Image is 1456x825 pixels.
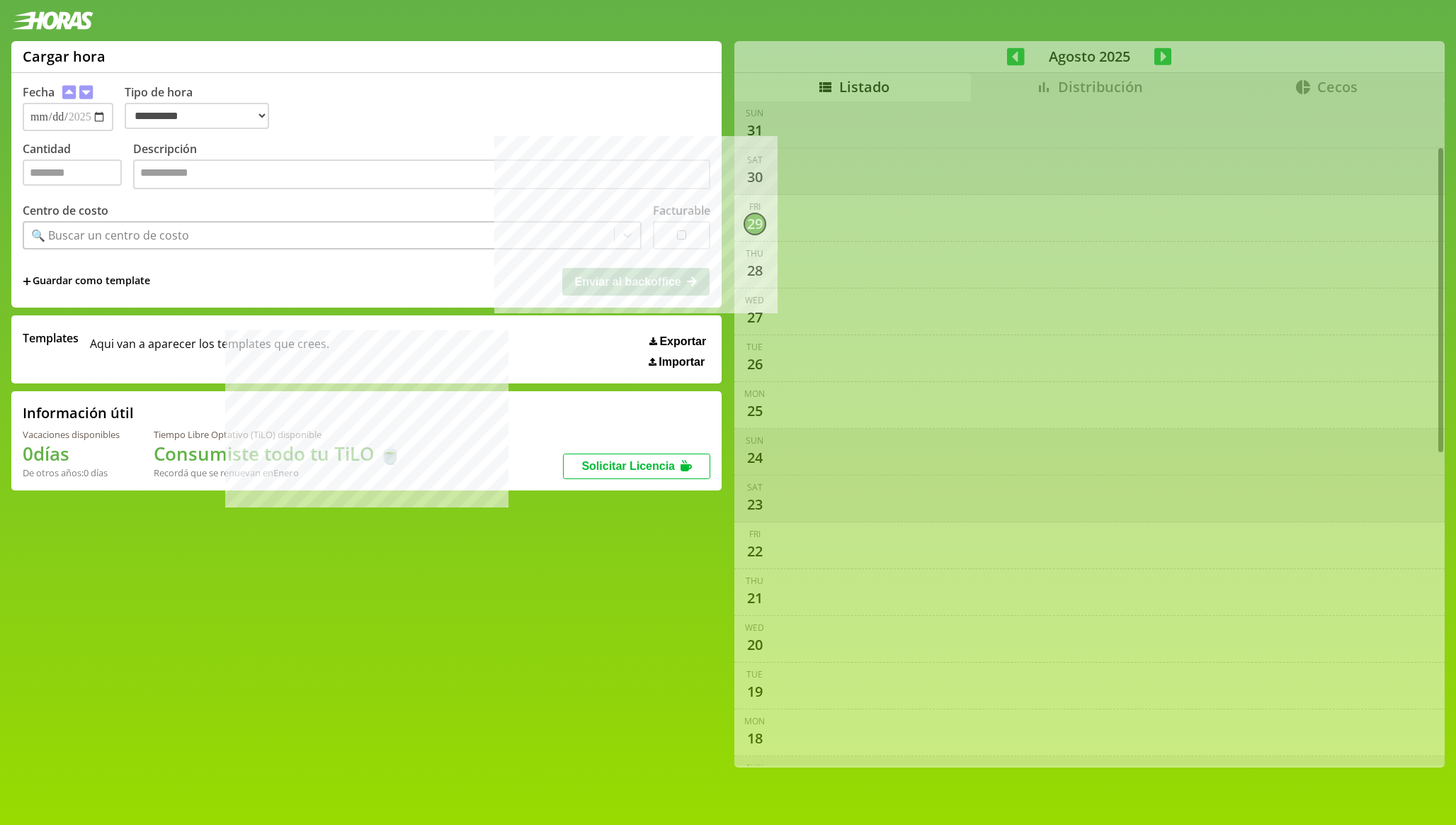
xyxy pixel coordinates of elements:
[659,335,706,348] span: Exportar
[23,274,31,289] span: +
[133,141,710,193] label: Descripción
[90,330,329,369] span: Aqui van a aparecer los templates que crees.
[273,466,299,479] b: Enero
[23,330,79,346] span: Templates
[581,460,675,472] span: Solicitar Licencia
[133,159,710,189] textarea: Descripción
[154,441,402,466] h1: Consumiste todo tu TiLO 🍵
[23,274,150,289] span: +Guardar como template
[563,454,710,479] button: Solicitar Licencia
[23,47,106,66] h1: Cargar hora
[645,335,710,349] button: Exportar
[23,441,120,466] h1: 0 días
[125,103,269,129] select: Tipo de hora
[125,84,280,131] label: Tipo de hora
[23,203,108,218] label: Centro de costo
[23,84,55,100] label: Fecha
[23,141,133,193] label: Cantidad
[31,228,189,243] div: 🔍 Buscar un centro de costo
[23,466,120,479] div: De otros años: 0 días
[23,428,120,441] div: Vacaciones disponibles
[653,203,710,218] label: Facturable
[659,356,705,369] span: Importar
[23,159,122,186] input: Cantidad
[11,11,93,30] img: logotipo
[23,403,134,422] h2: Información útil
[154,428,402,441] div: Tiempo Libre Optativo (TiLO) disponible
[154,466,402,479] div: Recordá que se renuevan en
